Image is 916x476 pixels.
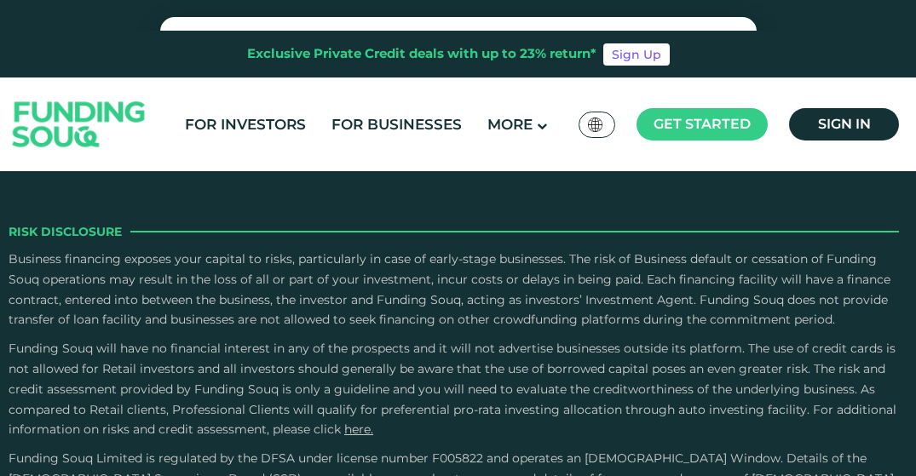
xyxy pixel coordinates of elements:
p: Business financing exposes your capital to risks, particularly in case of early-stage businesses.... [9,249,907,330]
a: Sign in [789,108,899,141]
span: Risk Disclosure [9,222,122,241]
div: Exclusive Private Credit deals with up to 23% return* [247,44,596,64]
span: Sign in [818,116,871,132]
a: For Businesses [327,111,466,139]
span: Get started [654,116,751,132]
a: For Investors [181,111,310,139]
a: Sign Up [603,43,670,66]
img: SA Flag [588,118,603,132]
span: Funding Souq will have no financial interest in any of the prospects and it will not advertise bu... [9,341,896,437]
span: More [487,116,533,133]
a: here. [344,422,373,437]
